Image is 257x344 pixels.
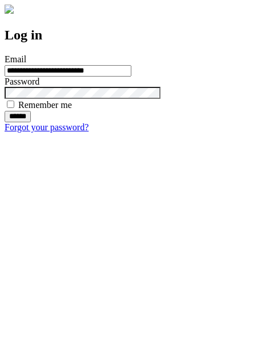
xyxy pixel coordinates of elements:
[5,77,39,86] label: Password
[5,122,89,132] a: Forgot your password?
[5,5,14,14] img: logo-4e3dc11c47720685a147b03b5a06dd966a58ff35d612b21f08c02c0306f2b779.png
[18,100,72,110] label: Remember me
[5,27,252,43] h2: Log in
[5,54,26,64] label: Email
